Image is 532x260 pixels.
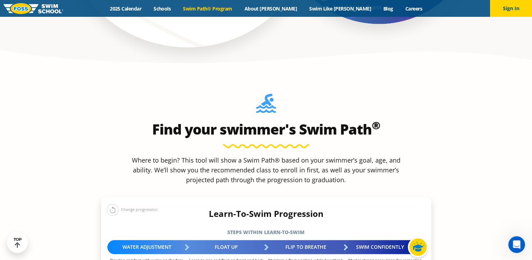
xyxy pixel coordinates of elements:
iframe: Intercom live chat [508,236,525,253]
div: Water Adjustment [107,240,187,254]
sup: ® [372,118,380,132]
img: Foss-Location-Swimming-Pool-Person.svg [256,94,276,117]
a: Careers [399,5,428,12]
h5: Steps within Learn-to-Swim [101,227,431,237]
div: TOP [14,237,22,248]
a: Schools [148,5,177,12]
div: Swim Confidently [346,240,425,254]
div: Flip to Breathe [266,240,346,254]
a: 2025 Calendar [104,5,148,12]
p: Where to begin? This tool will show a Swim Path® based on your swimmer’s goal, age, and ability. ... [129,155,403,185]
div: Float Up [187,240,266,254]
a: Blog [377,5,399,12]
a: Swim Like [PERSON_NAME] [303,5,377,12]
div: Change progression [107,204,158,216]
a: About [PERSON_NAME] [238,5,303,12]
img: FOSS Swim School Logo [3,3,63,14]
h2: Find your swimmer's Swim Path [101,121,431,138]
h4: Learn-To-Swim Progression [101,209,431,219]
a: Swim Path® Program [177,5,238,12]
